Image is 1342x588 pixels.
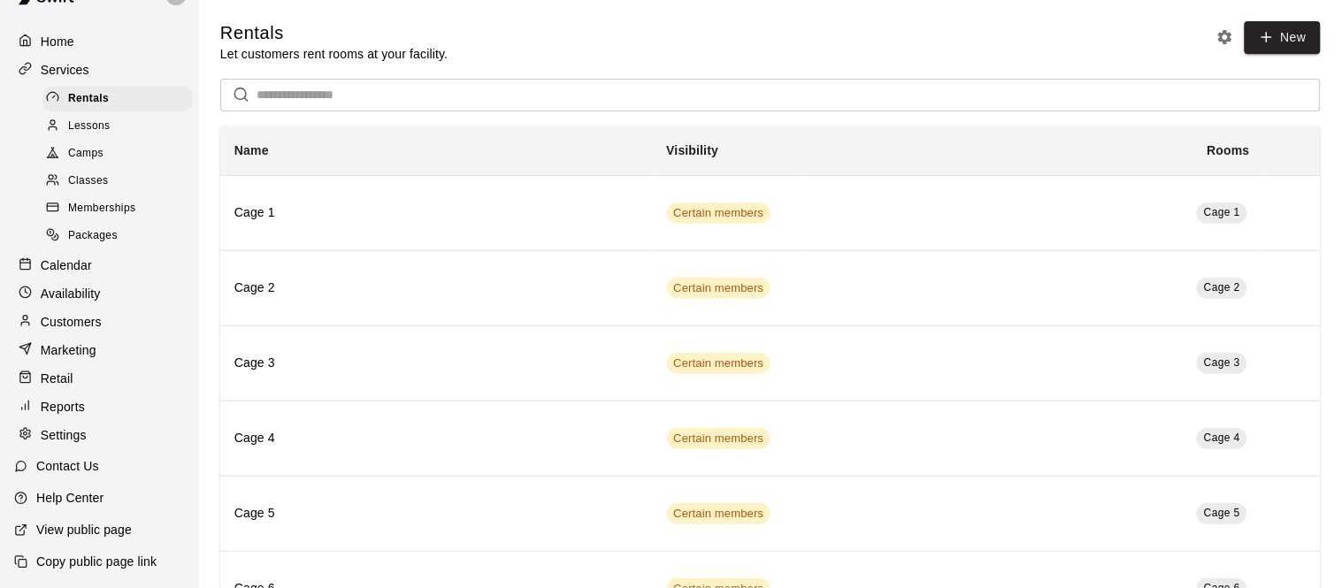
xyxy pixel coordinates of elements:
[1204,206,1240,218] span: Cage 1
[234,203,639,223] h6: Cage 1
[42,141,192,166] div: Camps
[667,278,771,299] div: This service is visible to only customers with certain memberships. Check the service pricing for...
[234,354,639,373] h6: Cage 3
[41,370,73,387] p: Retail
[68,145,104,163] span: Camps
[1204,507,1240,519] span: Cage 5
[42,224,192,248] div: Packages
[41,398,85,416] p: Reports
[36,457,99,475] p: Contact Us
[234,143,269,157] b: Name
[68,118,111,135] span: Lessons
[41,256,92,274] p: Calendar
[42,169,192,194] div: Classes
[14,365,185,392] a: Retail
[667,355,771,372] span: Certain members
[14,252,185,279] a: Calendar
[1212,24,1238,50] button: Rental settings
[667,202,771,224] div: This service is visible to only customers with certain memberships. Check the service pricing for...
[36,553,157,570] p: Copy public page link
[234,429,639,448] h6: Cage 4
[36,489,104,507] p: Help Center
[220,21,448,45] h5: Rentals
[1245,21,1321,54] a: New
[1204,281,1240,294] span: Cage 2
[41,61,89,79] p: Services
[41,313,102,331] p: Customers
[667,506,771,523] span: Certain members
[42,223,199,250] a: Packages
[68,172,108,190] span: Classes
[14,393,185,420] a: Reports
[68,227,118,245] span: Packages
[42,141,199,168] a: Camps
[667,503,771,524] div: This service is visible to only customers with certain memberships. Check the service pricing for...
[42,195,199,223] a: Memberships
[667,205,771,222] span: Certain members
[42,168,199,195] a: Classes
[220,45,448,63] p: Let customers rent rooms at your facility.
[234,279,639,298] h6: Cage 2
[667,431,771,447] span: Certain members
[42,85,199,112] a: Rentals
[667,143,719,157] b: Visibility
[36,521,132,538] p: View public page
[41,33,74,50] p: Home
[667,428,771,449] div: This service is visible to only customers with certain memberships. Check the service pricing for...
[667,280,771,297] span: Certain members
[42,196,192,221] div: Memberships
[14,309,185,335] a: Customers
[1204,431,1240,444] span: Cage 4
[42,114,192,139] div: Lessons
[234,504,639,523] h6: Cage 5
[42,112,199,140] a: Lessons
[41,285,101,302] p: Availability
[41,341,96,359] p: Marketing
[41,426,87,444] p: Settings
[42,87,192,111] div: Rentals
[68,90,109,108] span: Rentals
[14,57,185,83] a: Services
[14,280,185,307] a: Availability
[1204,356,1240,369] span: Cage 3
[1208,143,1250,157] b: Rooms
[68,200,135,218] span: Memberships
[14,337,185,363] a: Marketing
[14,422,185,448] a: Settings
[667,353,771,374] div: This service is visible to only customers with certain memberships. Check the service pricing for...
[14,28,185,55] a: Home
